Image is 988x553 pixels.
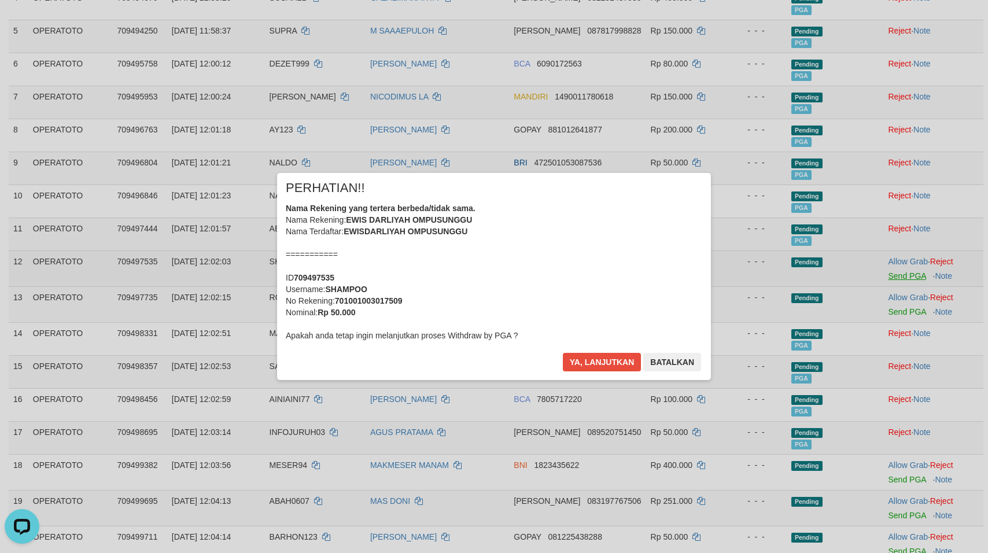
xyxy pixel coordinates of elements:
[344,227,467,236] b: EWISDARLIYAH OMPUSUNGGU
[643,353,701,371] button: Batalkan
[5,5,39,39] button: Open LiveChat chat widget
[563,353,642,371] button: Ya, lanjutkan
[294,273,334,282] b: 709497535
[325,285,367,294] b: SHAMPOO
[335,296,403,305] b: 701001003017509
[286,204,475,213] b: Nama Rekening yang tertera berbeda/tidak sama.
[346,215,472,224] b: EWIS DARLIYAH OMPUSUNGGU
[286,182,365,194] span: PERHATIAN!!
[318,308,355,317] b: Rp 50.000
[286,202,702,341] div: Nama Rekening: Nama Terdaftar: =========== ID Username: No Rekening: Nominal: Apakah anda tetap i...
